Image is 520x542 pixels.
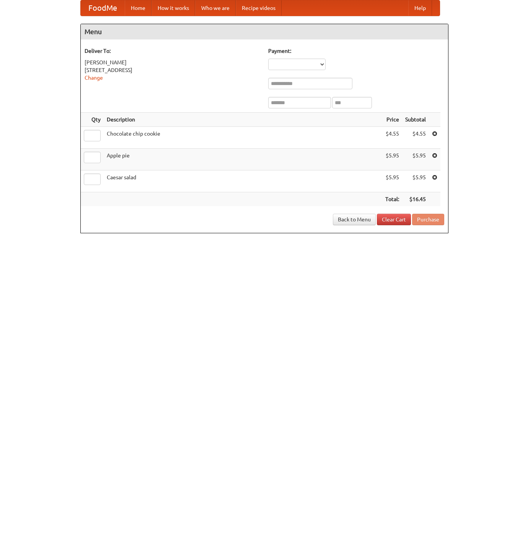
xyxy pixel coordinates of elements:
[402,149,429,170] td: $5.95
[377,214,411,225] a: Clear Cart
[382,127,402,149] td: $4.55
[85,66,261,74] div: [STREET_ADDRESS]
[402,127,429,149] td: $4.55
[81,113,104,127] th: Qty
[408,0,432,16] a: Help
[104,113,382,127] th: Description
[382,170,402,192] td: $5.95
[382,113,402,127] th: Price
[402,113,429,127] th: Subtotal
[104,127,382,149] td: Chocolate chip cookie
[236,0,282,16] a: Recipe videos
[85,59,261,66] div: [PERSON_NAME]
[152,0,195,16] a: How it works
[402,170,429,192] td: $5.95
[125,0,152,16] a: Home
[81,24,448,39] h4: Menu
[412,214,444,225] button: Purchase
[382,192,402,206] th: Total:
[104,170,382,192] td: Caesar salad
[104,149,382,170] td: Apple pie
[333,214,376,225] a: Back to Menu
[81,0,125,16] a: FoodMe
[195,0,236,16] a: Who we are
[382,149,402,170] td: $5.95
[268,47,444,55] h5: Payment:
[402,192,429,206] th: $16.45
[85,75,103,81] a: Change
[85,47,261,55] h5: Deliver To:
